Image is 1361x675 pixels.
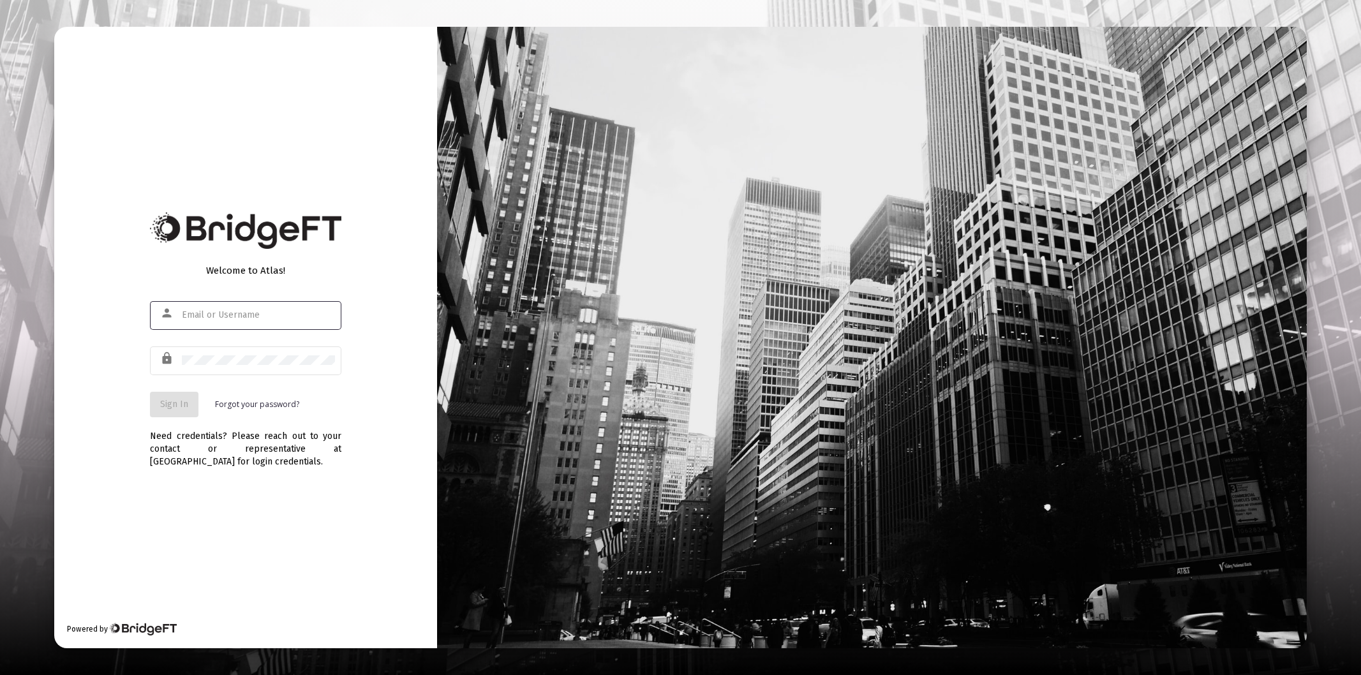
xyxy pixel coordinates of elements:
[150,264,341,277] div: Welcome to Atlas!
[160,351,175,366] mat-icon: lock
[182,310,335,320] input: Email or Username
[215,398,299,411] a: Forgot your password?
[150,417,341,468] div: Need credentials? Please reach out to your contact or representative at [GEOGRAPHIC_DATA] for log...
[150,392,198,417] button: Sign In
[160,399,188,410] span: Sign In
[67,623,176,635] div: Powered by
[109,623,176,635] img: Bridge Financial Technology Logo
[150,212,341,249] img: Bridge Financial Technology Logo
[160,306,175,321] mat-icon: person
